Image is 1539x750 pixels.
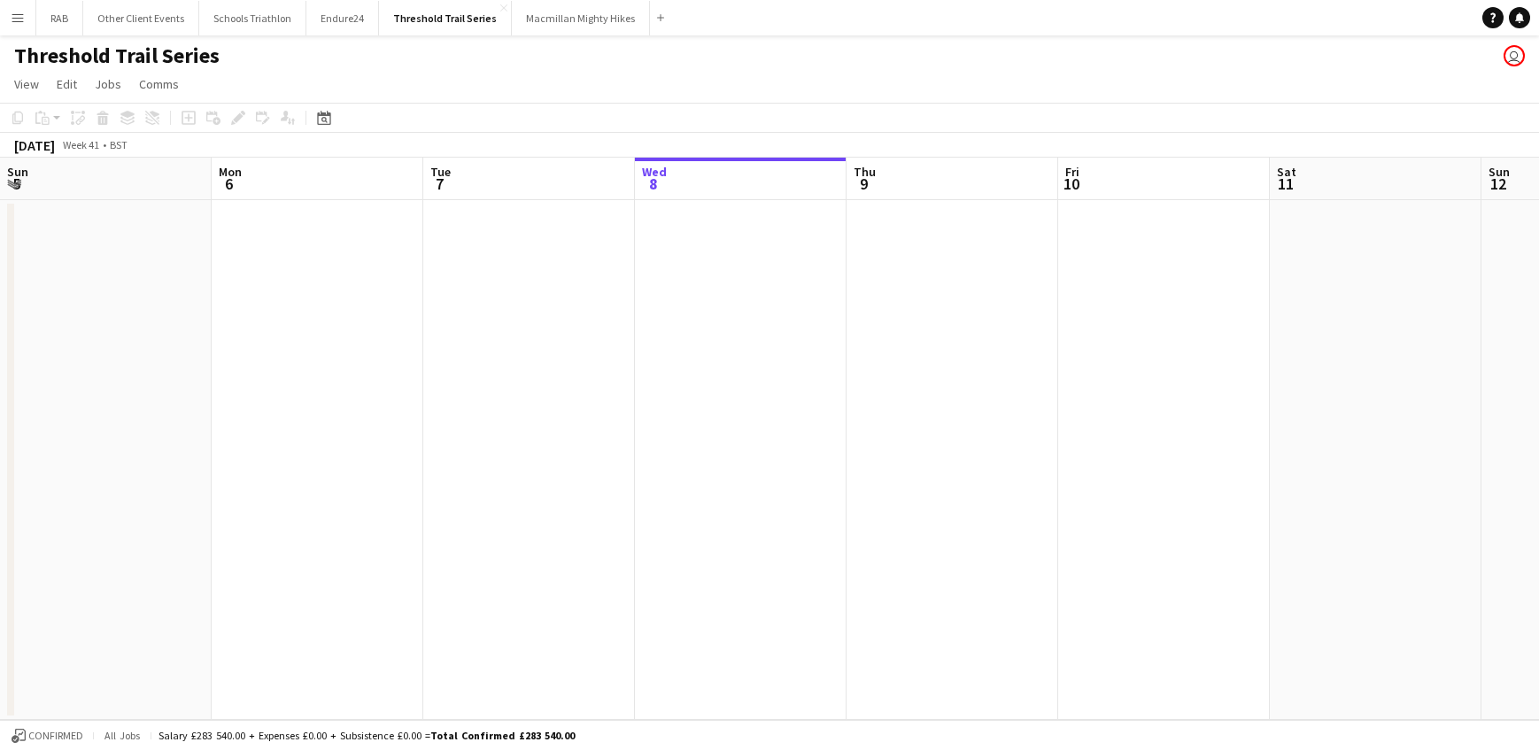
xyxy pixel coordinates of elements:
[101,729,143,742] span: All jobs
[199,1,306,35] button: Schools Triathlon
[1489,164,1510,180] span: Sun
[110,138,128,151] div: BST
[639,174,667,194] span: 8
[14,76,39,92] span: View
[83,1,199,35] button: Other Client Events
[851,174,876,194] span: 9
[854,164,876,180] span: Thu
[430,729,575,742] span: Total Confirmed £283 540.00
[1277,164,1296,180] span: Sat
[95,76,121,92] span: Jobs
[219,164,242,180] span: Mon
[642,164,667,180] span: Wed
[28,730,83,742] span: Confirmed
[132,73,186,96] a: Comms
[7,73,46,96] a: View
[1063,174,1079,194] span: 10
[88,73,128,96] a: Jobs
[4,174,28,194] span: 5
[306,1,379,35] button: Endure24
[36,1,83,35] button: RAB
[139,76,179,92] span: Comms
[1065,164,1079,180] span: Fri
[50,73,84,96] a: Edit
[379,1,512,35] button: Threshold Trail Series
[57,76,77,92] span: Edit
[7,164,28,180] span: Sun
[1486,174,1510,194] span: 12
[512,1,650,35] button: Macmillan Mighty Hikes
[1274,174,1296,194] span: 11
[58,138,103,151] span: Week 41
[14,43,220,69] h1: Threshold Trail Series
[14,136,55,154] div: [DATE]
[159,729,575,742] div: Salary £283 540.00 + Expenses £0.00 + Subsistence £0.00 =
[216,174,242,194] span: 6
[430,164,451,180] span: Tue
[1504,45,1525,66] app-user-avatar: Liz Sutton
[428,174,451,194] span: 7
[9,726,86,746] button: Confirmed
